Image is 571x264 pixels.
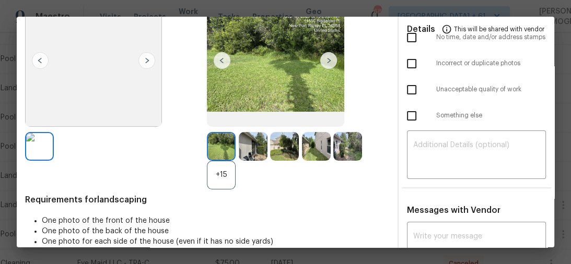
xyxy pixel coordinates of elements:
[436,59,546,68] span: Incorrect or duplicate photos
[399,51,555,77] div: Incorrect or duplicate photos
[42,236,389,247] li: One photo for each side of the house (even if it has no side yards)
[407,206,500,214] span: Messages with Vendor
[436,111,546,120] span: Something else
[399,77,555,103] div: Unacceptable quality of work
[138,52,155,69] img: right-chevron-button-url
[25,195,389,205] span: Requirements for landscaping
[214,52,230,69] img: left-chevron-button-url
[42,226,389,236] li: One photo of the back of the house
[399,103,555,129] div: Something else
[320,52,337,69] img: right-chevron-button-url
[454,17,544,42] span: This will be shared with vendor
[42,215,389,226] li: One photo of the front of the house
[32,52,49,69] img: left-chevron-button-url
[436,85,546,94] span: Unacceptable quality of work
[207,161,236,189] div: +15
